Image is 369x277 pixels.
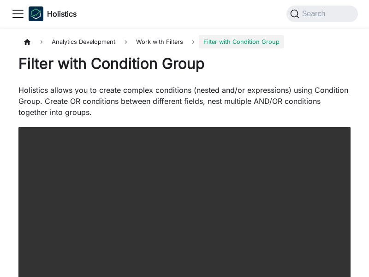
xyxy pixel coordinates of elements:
button: Toggle navigation bar [11,7,25,21]
nav: Breadcrumbs [18,35,351,48]
b: Holistics [47,8,77,19]
span: Search [299,10,331,18]
p: Holistics allows you to create complex conditions (nested and/or expressions) using Condition Gro... [18,84,351,118]
h1: Filter with Condition Group [18,54,351,73]
button: Search (Command+K) [286,6,358,22]
img: Holistics [29,6,43,21]
span: Analytics Development [47,35,120,48]
span: Filter with Condition Group [199,35,284,48]
a: Home page [18,35,36,48]
a: HolisticsHolisticsHolistics [29,6,77,21]
span: Work with Filters [131,35,188,48]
